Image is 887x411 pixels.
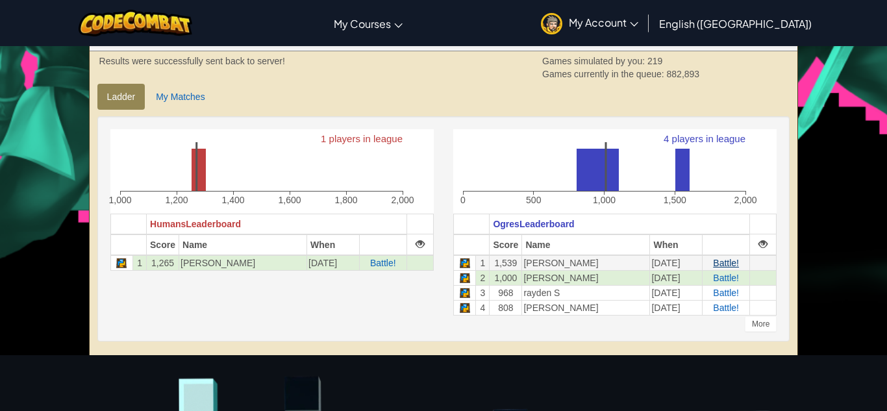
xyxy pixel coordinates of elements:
td: Python [110,255,132,271]
a: Ladder [97,84,145,110]
td: [DATE] [650,285,703,300]
span: My Courses [334,17,391,31]
td: 4 [476,300,490,315]
text: 1,600 [278,195,301,205]
th: Name [179,234,307,255]
td: rayden S [522,285,650,300]
text: 1,200 [165,195,188,205]
td: 1,000 [490,270,522,285]
span: Humans [150,219,186,229]
th: When [307,234,360,255]
td: [DATE] [650,255,703,271]
text: 2,000 [734,195,756,205]
th: Score [147,234,179,255]
td: 808 [490,300,522,315]
th: Score [490,234,522,255]
a: Battle! [713,303,739,313]
td: 1 [476,255,490,271]
a: Battle! [713,258,739,268]
td: 3 [476,285,490,300]
text: 1,400 [221,195,244,205]
td: [PERSON_NAME] [179,255,307,271]
th: Name [522,234,650,255]
th: When [650,234,703,255]
text: 1 players in league [321,133,403,144]
td: Python [453,270,475,285]
td: [PERSON_NAME] [522,270,650,285]
text: 1,000 [593,195,616,205]
img: CodeCombat logo [79,10,192,36]
span: Leaderboard [519,219,575,229]
span: 219 [647,56,662,66]
img: avatar [541,13,562,34]
span: Games currently in the queue: [542,69,666,79]
span: Ogres [493,219,519,229]
text: 500 [526,195,542,205]
a: English ([GEOGRAPHIC_DATA]) [653,6,818,41]
td: 1 [133,255,147,271]
td: [DATE] [650,270,703,285]
span: Leaderboard [186,219,241,229]
td: 2 [476,270,490,285]
text: 0 [460,195,466,205]
td: [PERSON_NAME] [522,255,650,271]
a: My Matches [146,84,214,110]
td: [DATE] [307,255,360,271]
text: 2,000 [391,195,414,205]
a: Battle! [713,273,739,283]
td: [PERSON_NAME] [522,300,650,315]
text: 1,500 [664,195,686,205]
span: My Account [569,16,638,29]
span: Games simulated by you: [542,56,647,66]
td: 1,265 [147,255,179,271]
text: 4 players in league [664,133,745,144]
td: [DATE] [650,300,703,315]
span: English ([GEOGRAPHIC_DATA]) [659,17,812,31]
td: Python [453,300,475,315]
td: 1,539 [490,255,522,271]
a: Battle! [713,288,739,298]
a: Battle! [370,258,396,268]
td: Python [453,255,475,271]
div: More [745,316,777,332]
a: My Courses [327,6,409,41]
td: 968 [490,285,522,300]
strong: Results were successfully sent back to server! [99,56,285,66]
text: 1,000 [108,195,131,205]
td: Python [453,285,475,300]
a: My Account [534,3,645,44]
span: 882,893 [667,69,700,79]
text: 1,800 [334,195,357,205]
